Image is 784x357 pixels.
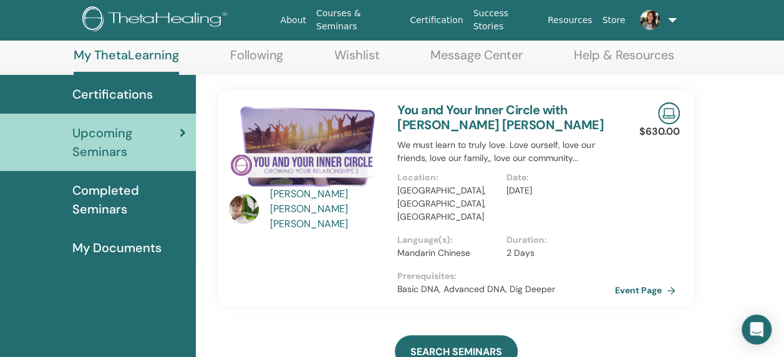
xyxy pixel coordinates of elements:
[397,139,615,165] p: We must learn to truly love. Love ourself, love our friends, love our family,, love our community...
[506,184,607,197] p: [DATE]
[72,124,180,161] span: Upcoming Seminars
[229,194,259,224] img: default.jpg
[405,9,468,32] a: Certification
[397,247,498,260] p: Mandarin Chinese
[597,9,630,32] a: Store
[574,47,674,72] a: Help & Resources
[615,281,680,300] a: Event Page
[311,2,405,38] a: Courses & Seminars
[506,233,607,247] p: Duration :
[742,315,772,345] div: Open Intercom Messenger
[658,102,680,124] img: Live Online Seminar
[397,102,604,133] a: You and Your Inner Circle with [PERSON_NAME] [PERSON_NAME]
[275,9,311,32] a: About
[639,124,680,139] p: $630.00
[397,283,615,296] p: Basic DNA, Advanced DNA, Dig Deeper
[397,270,615,283] p: Prerequisites :
[230,47,283,72] a: Following
[506,171,607,184] p: Date :
[229,102,382,190] img: You and Your Inner Circle
[430,47,523,72] a: Message Center
[640,10,660,30] img: default.jpg
[397,233,498,247] p: Language(s) :
[506,247,607,260] p: 2 Days
[74,47,179,75] a: My ThetaLearning
[82,6,231,34] img: logo.png
[270,187,385,232] a: [PERSON_NAME] [PERSON_NAME] [PERSON_NAME]
[72,85,153,104] span: Certifications
[397,171,498,184] p: Location :
[468,2,542,38] a: Success Stories
[72,181,186,218] span: Completed Seminars
[543,9,598,32] a: Resources
[72,238,162,257] span: My Documents
[397,184,498,223] p: [GEOGRAPHIC_DATA], [GEOGRAPHIC_DATA], [GEOGRAPHIC_DATA]
[334,47,380,72] a: Wishlist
